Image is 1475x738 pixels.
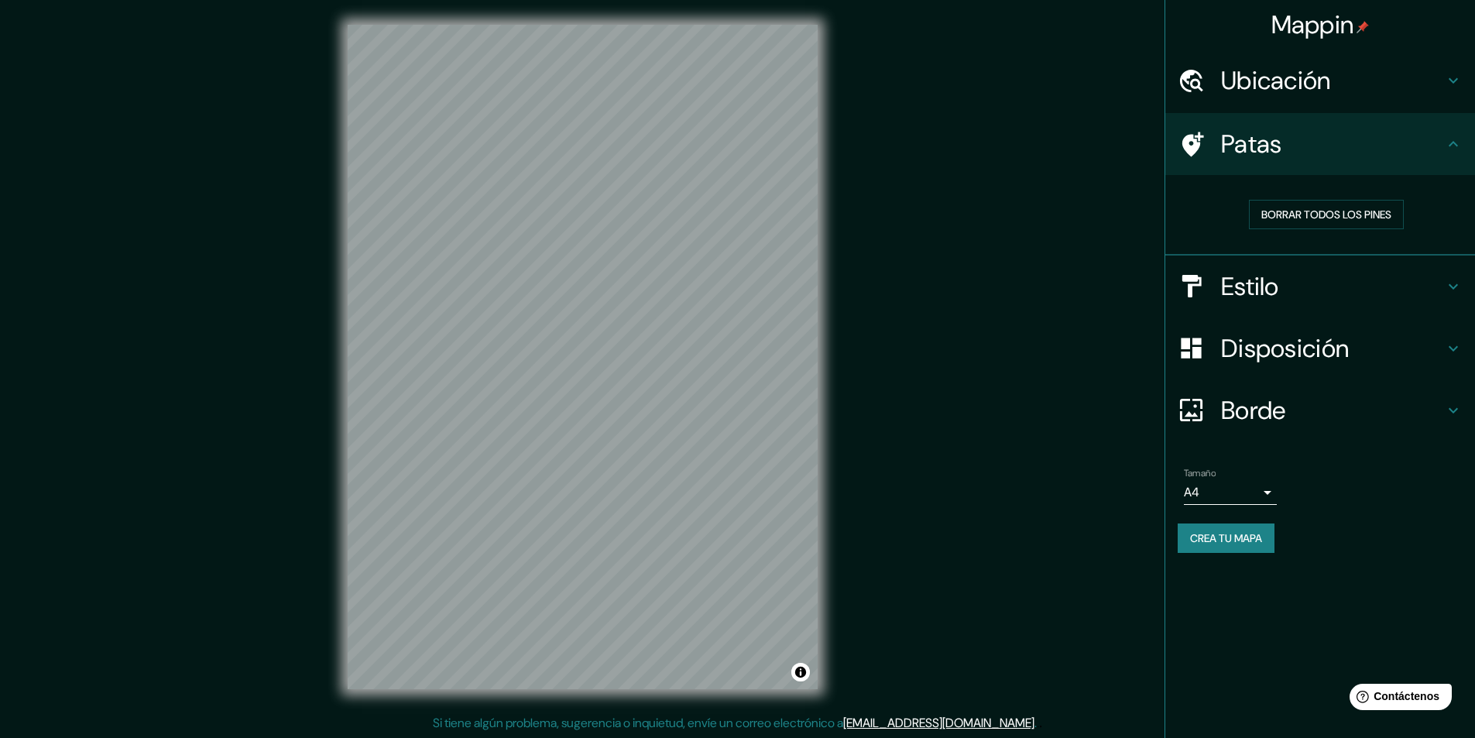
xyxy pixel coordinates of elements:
button: Activar o desactivar atribución [791,663,810,681]
font: Mappin [1271,9,1354,41]
font: Borde [1221,394,1286,427]
font: Crea tu mapa [1190,531,1262,545]
font: Patas [1221,128,1282,160]
font: Si tiene algún problema, sugerencia o inquietud, envíe un correo electrónico a [433,715,843,731]
font: A4 [1184,484,1199,500]
font: . [1039,714,1042,731]
a: [EMAIL_ADDRESS][DOMAIN_NAME] [843,715,1034,731]
img: pin-icon.png [1357,21,1369,33]
div: Disposición [1165,318,1475,379]
font: . [1037,714,1039,731]
font: Tamaño [1184,467,1216,479]
font: . [1034,715,1037,731]
button: Crea tu mapa [1178,523,1274,553]
button: Borrar todos los pines [1249,200,1404,229]
div: Patas [1165,113,1475,175]
div: Estilo [1165,256,1475,318]
font: Estilo [1221,270,1279,303]
div: A4 [1184,480,1277,505]
iframe: Lanzador de widgets de ayuda [1337,678,1458,721]
font: Borrar todos los pines [1261,208,1391,221]
canvas: Mapa [348,25,818,689]
div: Ubicación [1165,50,1475,112]
div: Borde [1165,379,1475,441]
font: Ubicación [1221,64,1331,97]
font: Disposición [1221,332,1349,365]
